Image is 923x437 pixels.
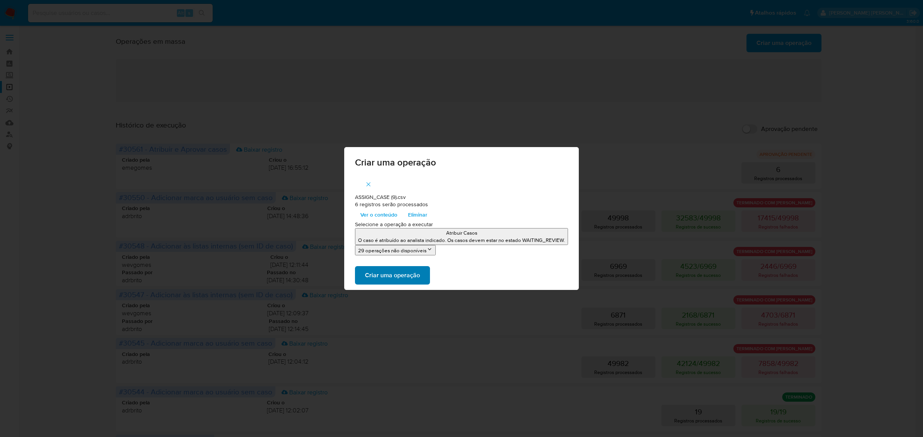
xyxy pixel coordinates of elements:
[358,229,565,237] p: Atribuir Casos
[355,209,403,221] button: Ver o conteúdo
[403,209,433,221] button: Eliminar
[355,194,568,201] p: ASSIGN_CASE (9).csv
[355,221,568,228] p: Selecione a operação a executar
[355,245,436,255] button: 29 operações não disponíveis
[360,209,397,220] span: Ver o conteúdo
[355,228,568,245] button: Atribuir CasosO caso é atribuído ao analista indicado. Os casos devem estar no estado WAITING_REV...
[365,267,420,284] span: Criar uma operação
[355,266,430,285] button: Criar uma operação
[355,201,568,209] p: 6 registros serão processados
[355,158,568,167] span: Criar uma operação
[358,237,565,244] p: O caso é atribuído ao analista indicado. Os casos devem estar no estado WAITING_REVIEW.
[408,209,427,220] span: Eliminar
